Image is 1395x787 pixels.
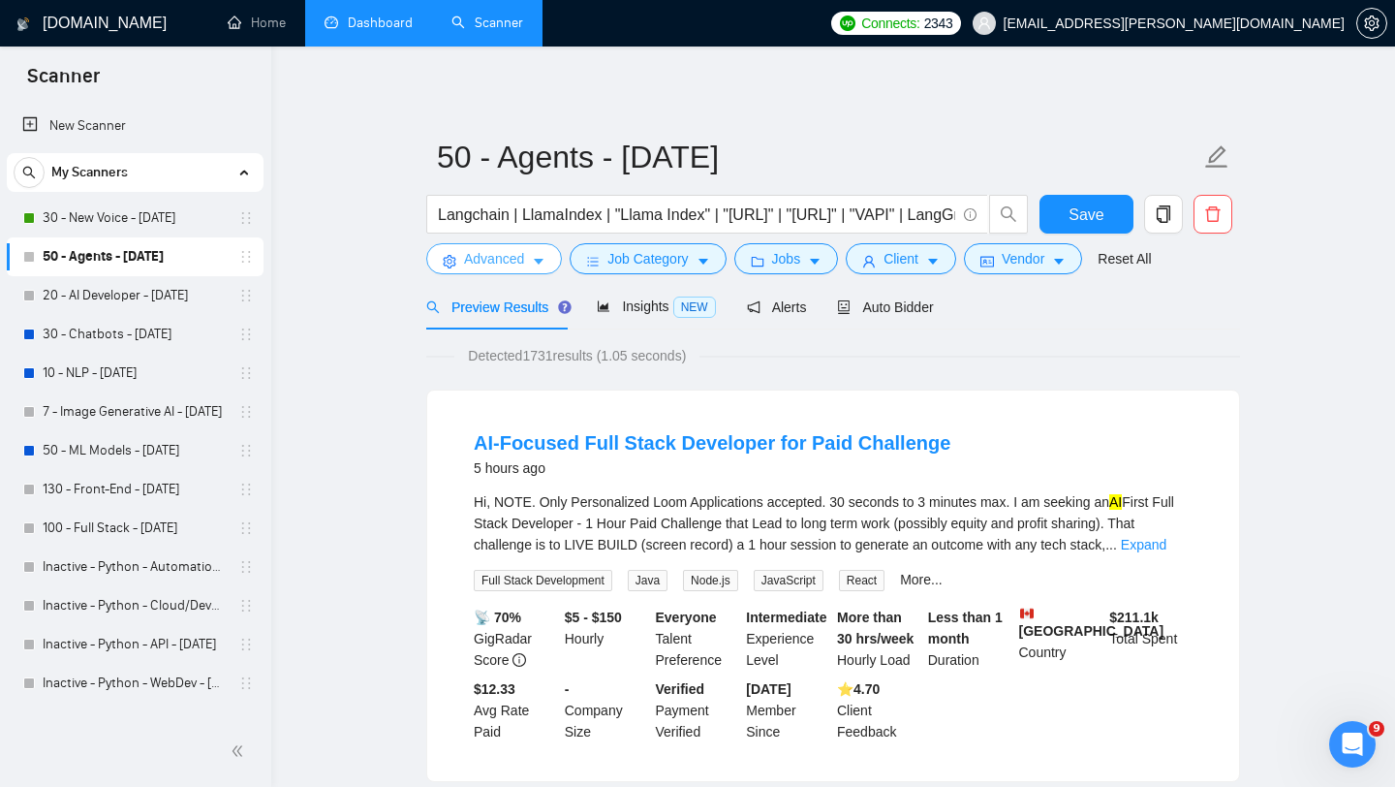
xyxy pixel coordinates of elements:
b: 📡 70% [474,610,521,625]
mark: AI [1109,494,1122,510]
a: More... [900,572,943,587]
span: Connects: [861,13,919,34]
a: 50 - Agents - [DATE] [43,237,227,276]
a: 100 - Full Stack - [DATE] [43,509,227,548]
a: New Scanner [22,107,248,145]
span: Alerts [747,299,807,315]
span: holder [238,637,254,652]
div: Company Size [561,678,652,742]
div: Total Spent [1105,607,1196,671]
span: bars [586,254,600,268]
span: search [426,300,440,314]
span: holder [238,443,254,458]
span: copy [1145,205,1182,223]
span: notification [747,300,760,314]
div: Hourly Load [833,607,924,671]
span: idcard [980,254,994,268]
span: setting [443,254,456,268]
button: search [989,195,1028,234]
b: - [565,681,570,697]
a: 50 - ML Models - [DATE] [43,431,227,470]
button: delete [1193,195,1232,234]
span: holder [238,210,254,226]
span: holder [238,598,254,614]
b: [DATE] [746,681,790,697]
a: Inactive - Python - API - [DATE] [43,625,227,664]
span: caret-down [808,254,821,268]
iframe: Intercom live chat [1329,721,1376,768]
div: GigRadar Score [470,607,561,671]
a: 30 - New Voice - [DATE] [43,199,227,237]
span: holder [238,249,254,265]
div: Hi, NOTE. Only Personalized Loom Applications accepted. 30 seconds to 3 minutes max. I am seeking... [474,491,1193,555]
span: user [977,16,991,30]
span: holder [238,404,254,420]
span: info-circle [512,653,526,667]
a: Reset All [1098,248,1151,269]
b: $5 - $150 [565,610,622,625]
span: Auto Bidder [837,299,933,315]
span: edit [1204,144,1229,170]
span: caret-down [1052,254,1066,268]
span: search [15,166,44,179]
a: 30 - Chatbots - [DATE] [43,315,227,354]
span: holder [238,714,254,730]
a: 20 - AI Developer - [DATE] [43,276,227,315]
div: 5 hours ago [474,456,950,480]
span: robot [837,300,851,314]
a: homeHome [228,15,286,31]
span: holder [238,520,254,536]
button: idcardVendorcaret-down [964,243,1082,274]
div: Member Since [742,678,833,742]
span: Jobs [772,248,801,269]
a: 7 - Image Generative AI - [DATE] [43,393,227,431]
span: Client [883,248,918,269]
button: userClientcaret-down [846,243,956,274]
span: 9 [1369,721,1384,737]
div: Country [1015,607,1106,671]
div: Duration [924,607,1015,671]
b: Less than 1 month [928,610,1003,646]
span: holder [238,676,254,691]
span: Java [628,570,667,591]
b: $12.33 [474,681,515,697]
a: Inactive - Python - WebDev - [DATE] [43,664,227,703]
a: setting [1356,16,1387,31]
div: Payment Verified [652,678,743,742]
b: $ 211.1k [1109,610,1159,625]
button: search [14,157,45,188]
span: 2343 [924,13,953,34]
span: NEW [673,297,716,318]
li: New Scanner [7,107,263,145]
button: Save [1039,195,1133,234]
a: Inactive - Python - Automation - [DATE] [43,548,227,586]
b: Everyone [656,610,717,625]
span: React [839,570,884,591]
b: Verified [656,681,705,697]
span: holder [238,327,254,342]
a: Expand [1121,537,1166,552]
button: barsJob Categorycaret-down [570,243,726,274]
a: Inactive - Python - Cloud/DevOps - [DATE] [43,586,227,625]
span: Node.js [683,570,738,591]
span: caret-down [532,254,545,268]
img: upwork-logo.png [840,16,855,31]
button: folderJobscaret-down [734,243,839,274]
span: JavaScript [754,570,823,591]
a: searchScanner [451,15,523,31]
span: info-circle [964,208,976,221]
a: 21 - Design - Healthcare - [DATE] [43,703,227,741]
span: Detected 1731 results (1.05 seconds) [454,345,699,366]
span: Job Category [607,248,688,269]
span: ... [1105,537,1117,552]
b: More than 30 hrs/week [837,610,914,646]
img: 🇨🇦 [1020,607,1034,620]
span: Vendor [1002,248,1044,269]
span: Preview Results [426,299,566,315]
span: setting [1357,16,1386,31]
button: setting [1356,8,1387,39]
span: delete [1194,205,1231,223]
span: holder [238,365,254,381]
span: area-chart [597,299,610,313]
a: 10 - NLP - [DATE] [43,354,227,393]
